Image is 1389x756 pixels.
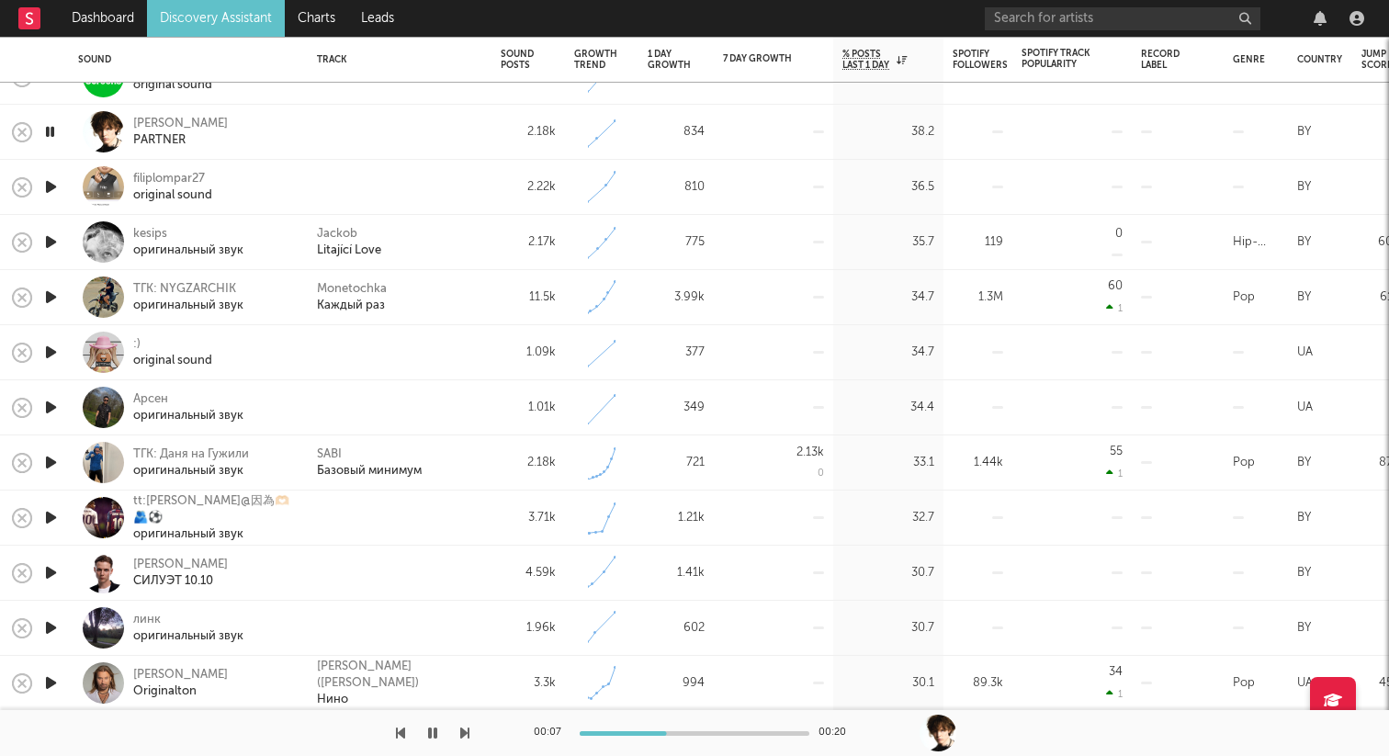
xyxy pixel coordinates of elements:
[648,617,705,639] div: 602
[1233,452,1255,474] div: Pop
[648,562,705,584] div: 1.41k
[1297,672,1313,694] div: UA
[78,54,289,65] div: Sound
[1233,672,1255,694] div: Pop
[648,452,705,474] div: 721
[648,397,705,419] div: 349
[133,281,243,314] a: ТГК: NYGZARCHIKоригинальный звук
[1297,342,1313,364] div: UA
[501,287,556,309] div: 11.5k
[133,446,249,463] div: ТГК: Даня на Гужили
[133,557,228,590] a: [PERSON_NAME]СИЛУЭТ 10.10
[133,391,243,408] div: Арсен
[317,692,348,708] a: Нино
[1115,228,1123,240] div: 0
[133,77,212,94] div: original sound
[842,452,934,474] div: 33.1
[133,391,243,424] a: Арсеноригинальный звук
[133,281,243,298] div: ТГК: NYGZARCHIK
[501,397,556,419] div: 1.01k
[1233,231,1279,254] div: Hip-Hop/Rap
[133,187,212,204] div: original sound
[501,672,556,694] div: 3.3k
[1106,302,1123,314] div: 1
[1297,176,1311,198] div: BY
[133,526,294,543] div: оригинальный звук
[842,231,934,254] div: 35.7
[1297,562,1311,584] div: BY
[317,446,342,463] a: SABI
[953,672,1003,694] div: 89.3k
[1141,49,1187,71] div: Record Label
[1109,666,1123,678] div: 34
[133,612,243,645] a: линкоригинальный звук
[648,176,705,198] div: 810
[842,49,892,71] span: % Posts Last 1 Day
[953,287,1003,309] div: 1.3M
[133,408,243,424] div: оригинальный звук
[648,49,691,71] div: 1 Day Growth
[133,493,294,543] a: tt:[PERSON_NAME]@因為🫶🏻🫂⚽️оригинальный звук
[842,617,934,639] div: 30.7
[317,243,381,259] a: Litající Love
[133,463,249,480] div: оригинальный звук
[1297,617,1311,639] div: BY
[1022,48,1095,70] div: Spotify Track Popularity
[133,298,243,314] div: оригинальный звук
[1233,287,1255,309] div: Pop
[796,446,824,458] div: 2.13k
[501,507,556,529] div: 3.71k
[133,667,228,700] a: [PERSON_NAME]Originalton
[1106,468,1123,480] div: 1
[842,672,934,694] div: 30.1
[953,49,1008,71] div: Spotify Followers
[1297,507,1311,529] div: BY
[133,628,243,645] div: оригинальный звук
[133,612,243,628] div: линк
[317,298,385,314] a: Каждый раз
[133,446,249,480] a: ТГК: Даня на Гужилиоригинальный звук
[317,226,357,243] a: Jackob
[501,49,534,71] div: Sound Posts
[317,54,473,65] div: Track
[317,281,387,298] a: Monetochka
[574,49,620,71] div: Growth Trend
[501,452,556,474] div: 2.18k
[1297,121,1311,143] div: BY
[317,659,482,692] a: [PERSON_NAME] ([PERSON_NAME])
[133,683,228,700] div: Originalton
[501,231,556,254] div: 2.17k
[133,226,243,259] a: kesipsоригинальный звук
[1106,688,1123,700] div: 1
[1297,54,1342,65] div: Country
[317,463,422,480] a: Базовый минимум
[133,243,243,259] div: оригинальный звук
[1297,287,1311,309] div: BY
[133,171,212,187] div: filiplompar27
[133,171,212,204] a: filiplompar27original sound
[1297,397,1313,419] div: UA
[985,7,1260,30] input: Search for artists
[842,121,934,143] div: 38.2
[501,342,556,364] div: 1.09k
[133,116,228,132] div: [PERSON_NAME]
[133,336,212,353] div: :)
[1297,452,1311,474] div: BY
[133,132,228,149] div: PARTNER
[818,468,824,479] div: 0
[648,672,705,694] div: 994
[534,722,570,744] div: 00:07
[648,507,705,529] div: 1.21k
[133,353,212,369] div: original sound
[133,493,294,526] div: tt:[PERSON_NAME]@因為🫶🏻🫂⚽️
[133,116,228,149] a: [PERSON_NAME]PARTNER
[648,121,705,143] div: 834
[842,342,934,364] div: 34.7
[953,231,1003,254] div: 119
